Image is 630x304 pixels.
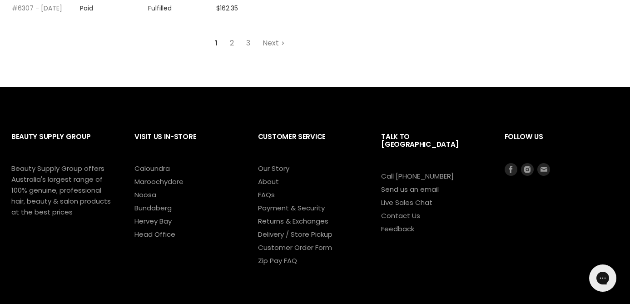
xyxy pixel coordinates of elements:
[258,164,289,173] a: Our Story
[134,164,170,173] a: Caloundra
[12,4,62,13] a: #6307 - [DATE]
[258,203,325,213] a: Payment & Security
[134,190,156,199] a: Noosa
[216,4,238,13] span: $162.35
[505,125,619,163] h2: Follow us
[381,211,420,220] a: Contact Us
[381,171,454,181] a: Call [PHONE_NUMBER]
[258,256,297,265] a: Zip Pay FAQ
[210,35,223,51] li: Page 1
[381,198,432,207] a: Live Sales Chat
[210,35,223,51] span: 1
[225,35,239,51] a: Go to page 2
[11,35,488,51] nav: Pagination
[258,243,332,252] a: Customer Order Form
[258,216,328,226] a: Returns & Exchanges
[258,229,332,239] a: Delivery / Store Pickup
[258,177,279,186] a: About
[11,125,116,163] h2: Beauty Supply Group
[134,229,175,239] a: Head Office
[381,125,486,171] h2: Talk to [GEOGRAPHIC_DATA]
[134,177,184,186] a: Maroochydore
[585,261,621,295] iframe: Gorgias live chat messenger
[11,163,116,218] p: Beauty Supply Group offers Australia's largest range of 100% genuine, professional hair, beauty &...
[134,203,172,213] a: Bundaberg
[381,224,414,234] a: Feedback
[134,216,172,226] a: Hervey Bay
[134,125,239,163] h2: Visit Us In-Store
[241,35,255,51] a: Go to page 3
[381,184,439,194] a: Send us an email
[258,35,290,51] a: Go to next page
[258,125,363,163] h2: Customer Service
[258,190,275,199] a: FAQs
